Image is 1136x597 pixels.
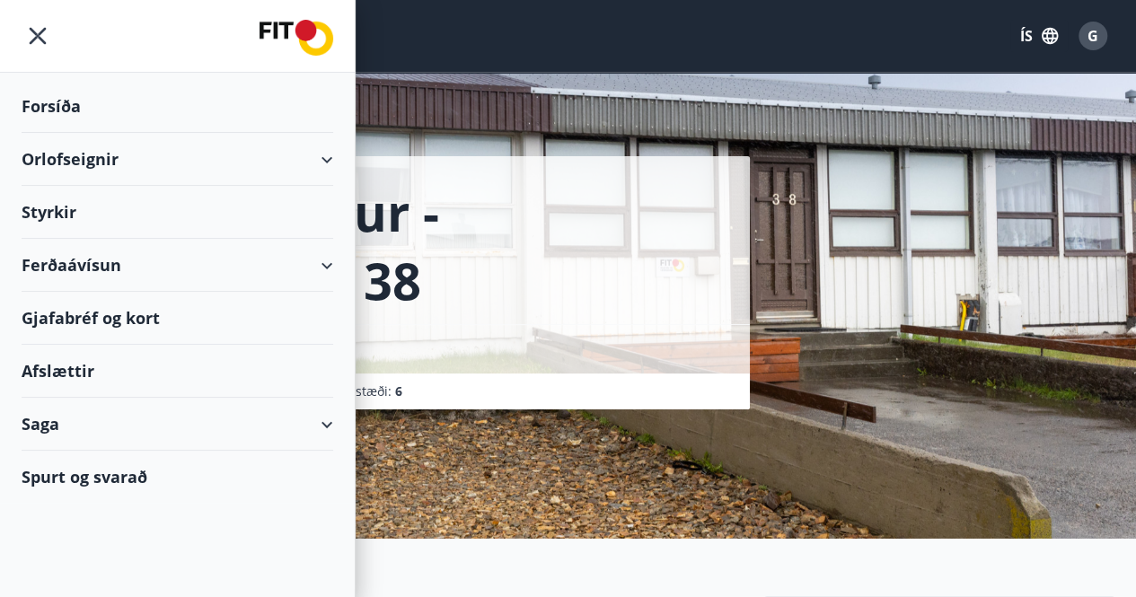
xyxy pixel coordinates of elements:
div: Saga [22,398,333,451]
div: Ferðaávísun [22,239,333,292]
button: ÍS [1010,20,1068,52]
button: menu [22,20,54,52]
span: Svefnstæði : [322,382,402,400]
img: union_logo [260,20,333,56]
div: Forsíða [22,80,333,133]
div: Spurt og svarað [22,451,333,503]
span: 6 [395,382,402,399]
div: Gjafabréf og kort [22,292,333,345]
h1: Stykkishólmur - Borgarbraut 38 [43,178,728,314]
div: Styrkir [22,186,333,239]
span: G [1088,26,1098,46]
button: G [1071,14,1114,57]
div: Orlofseignir [22,133,333,186]
div: Afslættir [22,345,333,398]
